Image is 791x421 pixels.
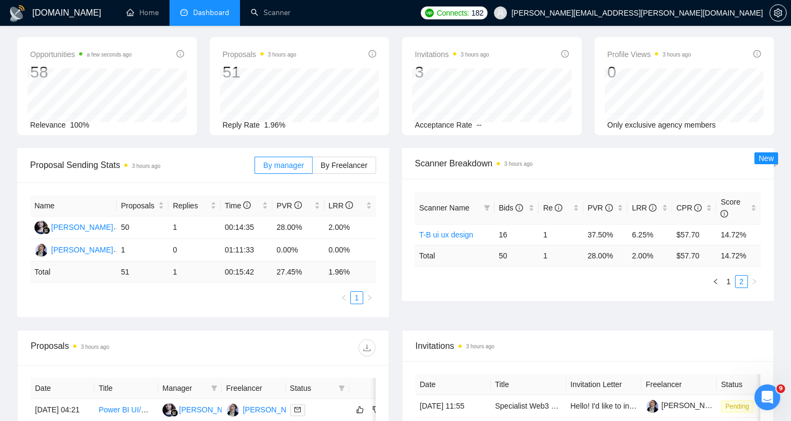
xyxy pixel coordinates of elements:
[363,291,376,304] li: Next Page
[515,204,523,212] span: info-circle
[370,403,383,416] button: dislike
[225,201,251,210] span: Time
[168,262,220,283] td: 1
[117,216,168,239] td: 50
[672,224,717,245] td: $57.70
[495,402,591,410] a: Specialist Web3 UI Designer
[221,262,272,283] td: 00:15:42
[736,276,747,287] a: 2
[9,5,26,22] img: logo
[721,401,753,412] span: Pending
[81,344,109,350] time: 3 hours ago
[627,224,672,245] td: 6.25%
[168,195,220,216] th: Replies
[30,195,117,216] th: Name
[223,121,260,129] span: Reply Rate
[646,399,659,413] img: c1OJkIx-IadjRms18ePMftOofhKLVhqZZQLjKjBy8mNgn5WQQo-UtPhwQ197ONuZaa
[415,121,472,129] span: Acceptance Rate
[372,405,380,414] span: dislike
[336,380,347,396] span: filter
[211,385,217,391] span: filter
[158,378,222,399] th: Manager
[754,384,780,410] iframe: Intercom live chat
[168,239,220,262] td: 0
[243,404,305,416] div: [PERSON_NAME]
[627,245,672,266] td: 2.00 %
[132,163,160,169] time: 3 hours ago
[337,291,350,304] li: Previous Page
[94,378,158,399] th: Title
[539,245,583,266] td: 1
[555,204,562,212] span: info-circle
[588,204,613,212] span: PVR
[543,204,562,212] span: Re
[272,216,324,239] td: 28.00%
[70,121,89,129] span: 100%
[163,403,176,417] img: RS
[351,292,363,304] a: 1
[608,62,691,82] div: 0
[221,216,272,239] td: 00:14:35
[209,380,220,396] span: filter
[672,245,717,266] td: $ 57.70
[223,48,296,61] span: Proposals
[350,291,363,304] li: 1
[716,224,761,245] td: 14.72%
[482,200,492,216] span: filter
[769,9,787,17] a: setting
[566,374,641,395] th: Invitation Letter
[226,405,305,413] a: YH[PERSON_NAME]
[415,157,761,170] span: Scanner Breakdown
[294,406,301,413] span: mail
[605,204,613,212] span: info-circle
[272,262,324,283] td: 27.45 %
[223,62,296,82] div: 51
[748,275,761,288] button: right
[716,245,761,266] td: 14.72 %
[345,201,353,209] span: info-circle
[735,275,748,288] li: 2
[539,224,583,245] td: 1
[337,291,350,304] button: left
[415,245,495,266] td: Total
[694,204,702,212] span: info-circle
[30,158,255,172] span: Proposal Sending Stats
[221,239,272,262] td: 01:11:33
[163,382,207,394] span: Manager
[324,216,377,239] td: 2.00%
[419,230,473,239] a: T-B ui ux design
[243,201,251,209] span: info-circle
[425,9,434,17] img: upwork-logo.png
[272,239,324,262] td: 0.00%
[491,395,566,418] td: Specialist Web3 UI Designer
[251,8,291,17] a: searchScanner
[415,395,491,418] td: [DATE] 11:55
[415,374,491,395] th: Date
[34,222,113,231] a: RS[PERSON_NAME]
[721,210,728,217] span: info-circle
[356,405,364,414] span: like
[369,50,376,58] span: info-circle
[294,201,302,209] span: info-circle
[471,7,483,19] span: 182
[721,198,740,218] span: Score
[87,52,131,58] time: a few seconds ago
[721,402,758,410] a: Pending
[354,403,366,416] button: like
[499,204,523,212] span: Bids
[51,244,113,256] div: [PERSON_NAME]
[712,278,719,285] span: left
[176,50,184,58] span: info-circle
[173,200,208,212] span: Replies
[723,276,734,287] a: 1
[268,52,296,58] time: 3 hours ago
[30,262,117,283] td: Total
[290,382,334,394] span: Status
[43,227,50,234] img: gigradar-bm.png
[366,294,373,301] span: right
[324,262,377,283] td: 1.96 %
[329,201,354,210] span: LRR
[415,62,489,82] div: 3
[466,343,495,349] time: 3 hours ago
[222,378,285,399] th: Freelancer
